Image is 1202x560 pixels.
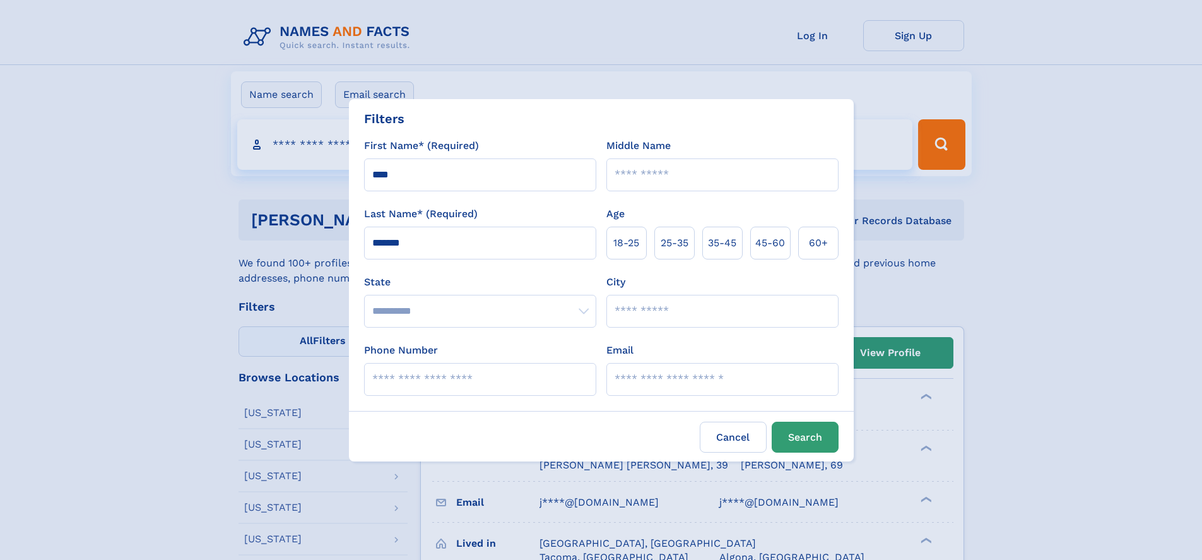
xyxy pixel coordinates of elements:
div: Filters [364,109,404,128]
span: 35‑45 [708,235,736,251]
label: Phone Number [364,343,438,358]
label: Email [606,343,633,358]
span: 18‑25 [613,235,639,251]
button: Search [772,422,839,453]
span: 45‑60 [755,235,785,251]
label: First Name* (Required) [364,138,479,153]
span: 25‑35 [661,235,688,251]
label: City [606,275,625,290]
label: State [364,275,596,290]
label: Middle Name [606,138,671,153]
span: 60+ [809,235,828,251]
label: Last Name* (Required) [364,206,478,222]
label: Cancel [700,422,767,453]
label: Age [606,206,625,222]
